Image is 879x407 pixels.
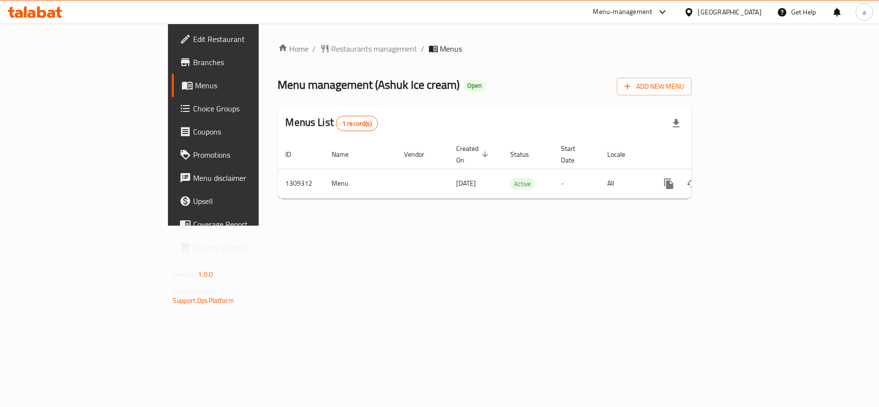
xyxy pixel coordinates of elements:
[332,149,362,160] span: Name
[173,285,217,297] span: Get support on:
[172,120,315,143] a: Coupons
[173,294,234,307] a: Support.OpsPlatform
[421,43,425,54] li: /
[336,116,378,131] div: Total records count
[698,7,762,17] div: [GEOGRAPHIC_DATA]
[457,143,491,166] span: Created On
[405,149,437,160] span: Vendor
[172,166,315,190] a: Menu disclaimer
[172,27,315,51] a: Edit Restaurant
[561,143,588,166] span: Start Date
[198,268,213,281] span: 1.0.0
[193,126,307,137] span: Coupons
[608,149,638,160] span: Locale
[617,78,692,95] button: Add New Menu
[193,56,307,68] span: Branches
[193,172,307,184] span: Menu disclaimer
[320,43,418,54] a: Restaurants management
[665,112,688,135] div: Export file
[172,97,315,120] a: Choice Groups
[193,103,307,114] span: Choice Groups
[650,140,758,169] th: Actions
[457,177,476,190] span: [DATE]
[193,149,307,161] span: Promotions
[173,268,196,281] span: Version:
[278,74,460,95] span: Menu management ( Ashuk Ice cream )
[172,236,315,259] a: Grocery Checklist
[193,195,307,207] span: Upsell
[286,149,304,160] span: ID
[278,43,692,54] nav: breadcrumb
[172,213,315,236] a: Coverage Report
[681,172,704,195] button: Change Status
[172,51,315,74] a: Branches
[464,80,486,92] div: Open
[286,115,378,131] h2: Menus List
[193,242,307,253] span: Grocery Checklist
[600,169,650,198] td: All
[863,7,866,17] span: a
[332,43,418,54] span: Restaurants management
[511,178,535,190] div: Active
[193,33,307,45] span: Edit Restaurant
[593,6,653,18] div: Menu-management
[336,119,377,128] span: 1 record(s)
[172,143,315,166] a: Promotions
[657,172,681,195] button: more
[511,178,535,190] span: Active
[554,169,600,198] td: -
[511,149,542,160] span: Status
[278,140,758,199] table: enhanced table
[195,80,307,91] span: Menus
[440,43,462,54] span: Menus
[172,190,315,213] a: Upsell
[464,81,486,90] span: Open
[324,169,397,198] td: Menu
[625,81,684,93] span: Add New Menu
[172,74,315,97] a: Menus
[193,218,307,230] span: Coverage Report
